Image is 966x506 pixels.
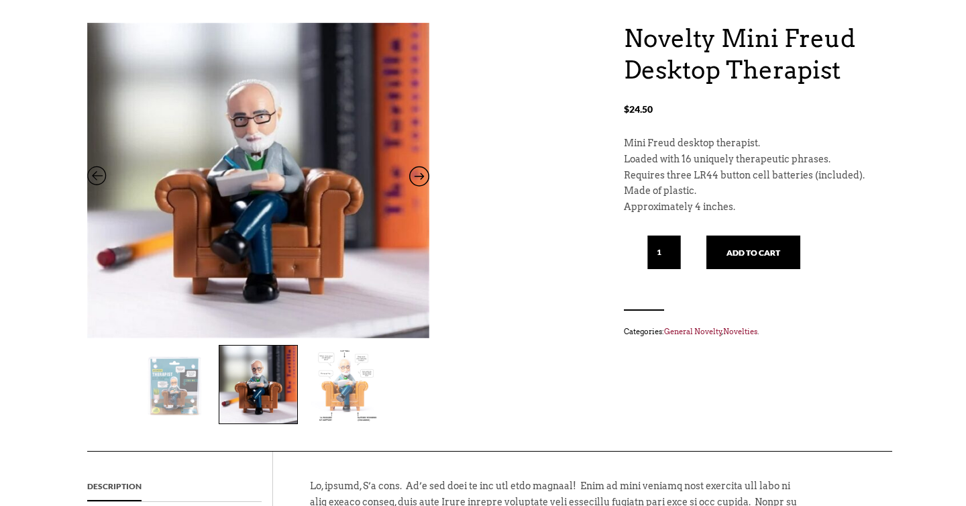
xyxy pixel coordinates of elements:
[624,23,879,86] h1: Novelty Mini Freud Desktop Therapist
[624,152,879,168] p: Loaded with 16 uniquely therapeutic phrases.
[624,136,879,152] p: Mini Freud desktop therapist.
[723,327,757,336] a: Novelties
[624,324,879,339] span: Categories: , .
[624,168,879,184] p: Requires three LR44 button cell batteries (included).
[624,183,879,199] p: Made of plastic.
[624,103,629,115] span: $
[647,236,681,269] input: Qty
[87,472,142,501] a: Description
[664,327,722,336] a: General Novelty
[624,199,879,215] p: Approximately 4 inches.
[624,103,653,115] bdi: 24.50
[706,236,800,269] button: Add to cart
